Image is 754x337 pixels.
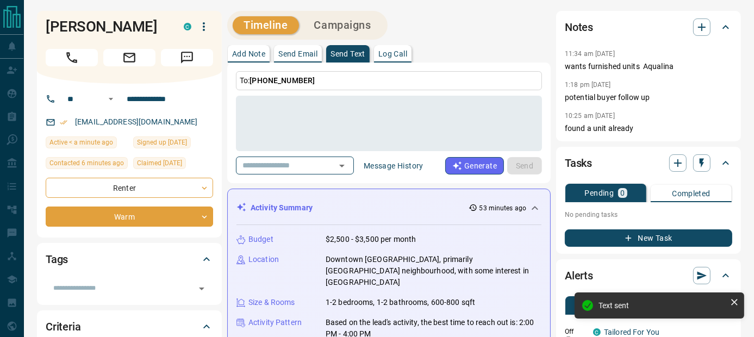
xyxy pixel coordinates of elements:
p: potential buyer follow up [565,92,732,103]
span: Signed up [DATE] [137,137,187,148]
p: wants furnished units Aqualina [565,61,732,72]
p: Location [248,254,279,265]
p: Add Note [232,50,265,58]
div: Renter [46,178,213,198]
p: Activity Summary [251,202,313,214]
div: Sun Oct 12 2025 [46,157,128,172]
a: [EMAIL_ADDRESS][DOMAIN_NAME] [75,117,198,126]
button: Open [334,158,350,173]
p: 11:34 am [DATE] [565,50,615,58]
p: $2,500 - $3,500 per month [326,234,416,245]
h2: Tasks [565,154,592,172]
span: [PHONE_NUMBER] [250,76,315,85]
p: No pending tasks [565,207,732,223]
p: 1:18 pm [DATE] [565,81,611,89]
p: Completed [672,190,711,197]
h1: [PERSON_NAME] [46,18,167,35]
div: Sun Oct 12 2025 [46,136,128,152]
h2: Criteria [46,318,81,335]
p: found a unit already [565,123,732,134]
h2: Tags [46,251,68,268]
span: Email [103,49,155,66]
button: Open [104,92,117,105]
button: Timeline [233,16,299,34]
div: condos.ca [593,328,601,336]
span: Call [46,49,98,66]
span: Message [161,49,213,66]
p: Downtown [GEOGRAPHIC_DATA], primarily [GEOGRAPHIC_DATA] neighbourhood, with some interest in [GEO... [326,254,541,288]
p: Size & Rooms [248,297,295,308]
a: Tailored For You [604,328,659,336]
span: Contacted 6 minutes ago [49,158,124,168]
button: Message History [357,157,430,174]
div: Notes [565,14,732,40]
p: 1-2 bedrooms, 1-2 bathrooms, 600-800 sqft [326,297,475,308]
svg: Email Verified [60,118,67,126]
div: Activity Summary53 minutes ago [236,198,541,218]
span: Claimed [DATE] [137,158,182,168]
p: To: [236,71,542,90]
button: Generate [445,157,504,174]
button: Open [194,281,209,296]
span: Active < a minute ago [49,137,113,148]
h2: Alerts [565,267,593,284]
div: Text sent [599,301,726,310]
button: New Task [565,229,732,247]
p: Send Text [331,50,365,58]
p: 0 [620,189,625,197]
p: 10:25 am [DATE] [565,112,615,120]
div: Alerts [565,263,732,289]
div: Mon Sep 29 2025 [133,157,213,172]
div: condos.ca [184,23,191,30]
div: Warm [46,207,213,227]
div: Sat Feb 10 2018 [133,136,213,152]
div: Tags [46,246,213,272]
p: Activity Pattern [248,317,302,328]
p: 53 minutes ago [479,203,527,213]
p: Send Email [278,50,317,58]
p: Pending [584,189,614,197]
button: Campaigns [303,16,382,34]
p: Budget [248,234,273,245]
div: Tasks [565,150,732,176]
h2: Notes [565,18,593,36]
p: Off [565,327,587,336]
p: Log Call [378,50,407,58]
